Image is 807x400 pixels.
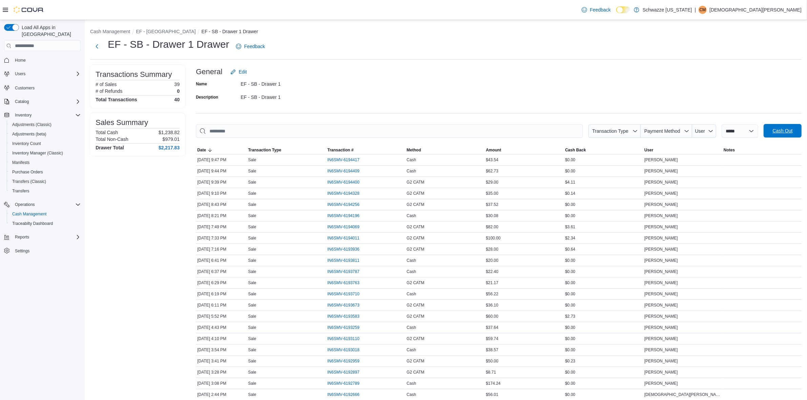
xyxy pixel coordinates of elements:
[327,336,360,341] span: IN6SMV-6193110
[327,381,360,386] span: IN6SMV-6192789
[248,202,256,207] p: Sale
[15,234,29,240] span: Reports
[201,29,258,34] button: EF - SB - Drawer 1 Drawer
[564,346,643,354] div: $0.00
[196,146,247,154] button: Date
[564,189,643,197] div: $0.14
[248,336,256,341] p: Sale
[327,358,360,364] span: IN6SMV-6192959
[564,223,643,231] div: $3.61
[407,291,416,297] span: Cash
[241,92,331,100] div: EF - SB - Drawer 1
[327,346,366,354] button: IN6SMV-6193018
[327,167,366,175] button: IN6SMV-6194409
[14,6,44,13] img: Cova
[12,131,46,137] span: Adjustments (beta)
[644,291,678,297] span: [PERSON_NAME]
[233,40,267,53] a: Feedback
[327,168,360,174] span: IN6SMV-6194409
[12,56,28,64] a: Home
[196,268,247,276] div: [DATE] 6:37 PM
[709,6,802,14] p: [DEMOGRAPHIC_DATA][PERSON_NAME]
[644,258,678,263] span: [PERSON_NAME]
[9,210,49,218] a: Cash Management
[486,224,499,230] span: $82.00
[196,279,247,287] div: [DATE] 6:29 PM
[12,111,34,119] button: Inventory
[327,314,360,319] span: IN6SMV-6193583
[564,178,643,186] div: $4.11
[407,180,424,185] span: G2 CATM
[12,98,81,106] span: Catalog
[564,357,643,365] div: $0.23
[15,112,32,118] span: Inventory
[136,29,196,34] button: EF - [GEOGRAPHIC_DATA]
[486,314,499,319] span: $60.00
[248,269,256,274] p: Sale
[327,157,360,163] span: IN6SMV-6194417
[644,191,678,196] span: [PERSON_NAME]
[644,180,678,185] span: [PERSON_NAME]
[12,201,81,209] span: Operations
[9,149,66,157] a: Inventory Manager (Classic)
[96,88,122,94] h6: # of Refunds
[12,141,41,146] span: Inventory Count
[196,178,247,186] div: [DATE] 9:39 PM
[327,347,360,353] span: IN6SMV-6193018
[327,191,360,196] span: IN6SMV-6194328
[407,202,424,207] span: G2 CATM
[196,323,247,332] div: [DATE] 4:43 PM
[196,245,247,253] div: [DATE] 7:16 PM
[196,156,247,164] div: [DATE] 9:47 PM
[564,268,643,276] div: $0.00
[248,180,256,185] p: Sale
[196,94,218,100] label: Description
[327,312,366,320] button: IN6SMV-6193583
[7,209,83,219] button: Cash Management
[564,201,643,209] div: $0.00
[248,314,256,319] p: Sale
[7,120,83,129] button: Adjustments (Classic)
[486,280,499,286] span: $21.17
[327,245,366,253] button: IN6SMV-6193936
[695,6,696,14] p: |
[196,290,247,298] div: [DATE] 6:19 PM
[159,145,180,150] h4: $2,217.83
[327,268,366,276] button: IN6SMV-6193787
[12,221,53,226] span: Traceabilty Dashboard
[12,233,81,241] span: Reports
[564,146,643,154] button: Cash Back
[327,290,366,298] button: IN6SMV-6193710
[196,346,247,354] div: [DATE] 3:54 PM
[4,52,81,273] nav: Complex example
[90,29,130,34] button: Cash Management
[248,302,256,308] p: Sale
[564,156,643,164] div: $0.00
[644,202,678,207] span: [PERSON_NAME]
[1,110,83,120] button: Inventory
[9,130,81,138] span: Adjustments (beta)
[486,358,499,364] span: $50.00
[12,160,29,165] span: Manifests
[108,38,229,51] h1: EF - SB - Drawer 1 Drawer
[196,368,247,376] div: [DATE] 3:28 PM
[12,201,38,209] button: Operations
[15,248,29,254] span: Settings
[644,336,678,341] span: [PERSON_NAME]
[327,223,366,231] button: IN6SMV-6194069
[590,6,610,13] span: Feedback
[564,323,643,332] div: $0.00
[244,43,265,50] span: Feedback
[699,6,707,14] div: Christian Mueller
[644,358,678,364] span: [PERSON_NAME]
[196,167,247,175] div: [DATE] 9:44 PM
[644,347,678,353] span: [PERSON_NAME]
[579,3,613,17] a: Feedback
[248,191,256,196] p: Sale
[564,256,643,265] div: $0.00
[248,213,256,218] p: Sale
[90,40,104,53] button: Next
[724,147,735,153] span: Notes
[96,97,137,102] h4: Total Transactions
